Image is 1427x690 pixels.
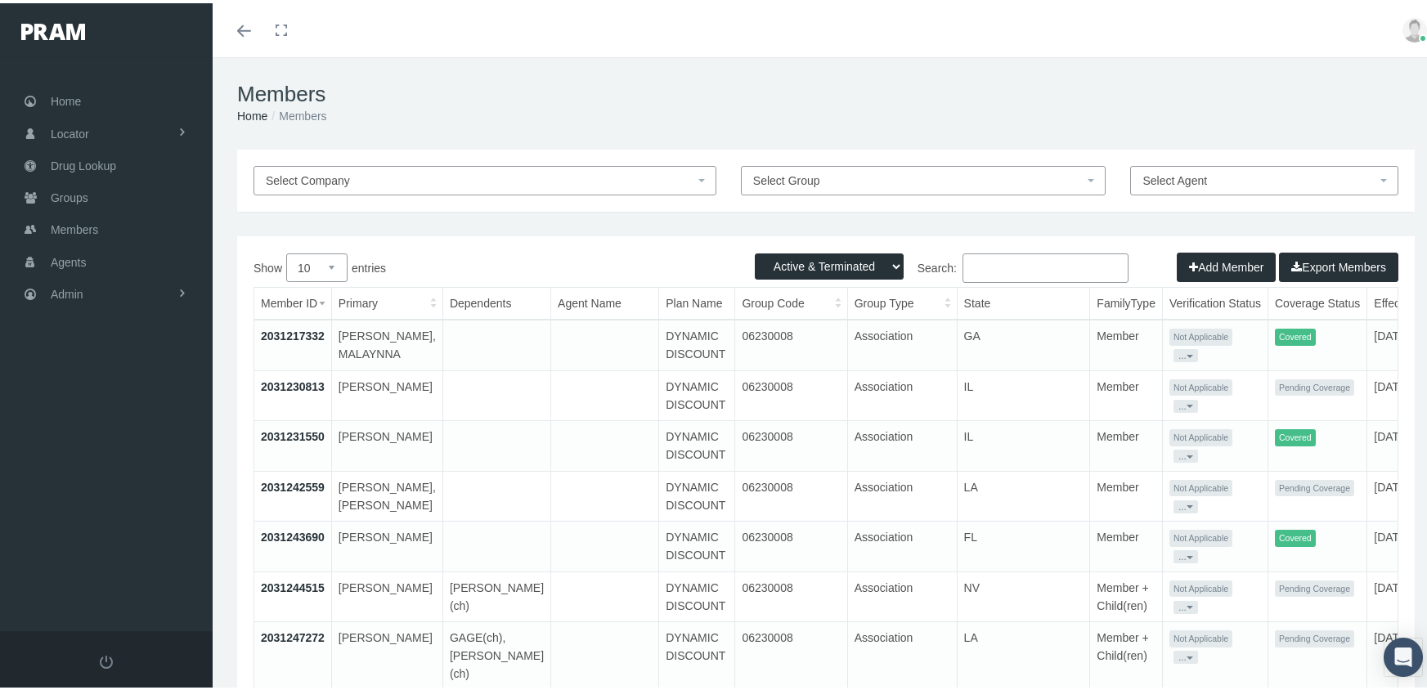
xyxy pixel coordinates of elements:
[261,628,325,641] a: 2031247272
[1169,376,1232,393] span: Not Applicable
[51,147,116,178] span: Drug Lookup
[1169,325,1232,343] span: Not Applicable
[261,326,325,339] a: 2031217332
[659,367,735,418] td: DYNAMIC DISCOUNT
[957,568,1090,619] td: NV
[957,619,1090,687] td: LA
[331,518,442,569] td: [PERSON_NAME]
[51,83,81,114] span: Home
[847,285,957,316] th: Group Type: activate to sort column ascending
[847,568,957,619] td: Association
[1275,627,1354,644] span: Pending Coverage
[735,518,847,569] td: 06230008
[1402,15,1427,39] img: user-placeholder.jpg
[735,316,847,367] td: 06230008
[957,418,1090,468] td: IL
[1275,526,1316,544] span: Covered
[847,619,957,687] td: Association
[1090,367,1163,418] td: Member
[1173,547,1198,560] button: ...
[261,427,325,440] a: 2031231550
[1090,418,1163,468] td: Member
[753,171,820,184] span: Select Group
[1279,249,1398,279] button: Export Members
[442,285,550,316] th: Dependents
[1173,497,1198,510] button: ...
[1177,249,1276,279] button: Add Member
[735,418,847,468] td: 06230008
[254,285,331,316] th: Member ID: activate to sort column ascending
[331,619,442,687] td: [PERSON_NAME]
[735,568,847,619] td: 06230008
[963,250,1129,280] input: Search:
[261,477,325,491] a: 2031242559
[957,367,1090,418] td: IL
[267,104,326,122] li: Members
[847,518,957,569] td: Association
[659,418,735,468] td: DYNAMIC DISCOUNT
[1090,468,1163,518] td: Member
[659,285,735,316] th: Plan Name
[826,250,1129,280] label: Search:
[847,367,957,418] td: Association
[957,518,1090,569] td: FL
[261,377,325,390] a: 2031230813
[331,418,442,468] td: [PERSON_NAME]
[1268,285,1367,316] th: Coverage Status
[847,316,957,367] td: Association
[51,211,98,242] span: Members
[551,285,659,316] th: Agent Name
[735,619,847,687] td: 06230008
[1162,285,1268,316] th: Verification Status
[957,316,1090,367] td: GA
[1169,526,1232,544] span: Not Applicable
[957,468,1090,518] td: LA
[51,115,89,146] span: Locator
[847,418,957,468] td: Association
[1169,477,1232,494] span: Not Applicable
[1173,397,1198,410] button: ...
[957,285,1090,316] th: State
[21,20,85,37] img: PRAM_20_x_78.png
[1275,376,1354,393] span: Pending Coverage
[266,171,350,184] span: Select Company
[659,568,735,619] td: DYNAMIC DISCOUNT
[286,250,348,279] select: Showentries
[51,179,88,210] span: Groups
[1090,316,1163,367] td: Member
[735,367,847,418] td: 06230008
[331,468,442,518] td: [PERSON_NAME], [PERSON_NAME]
[1275,477,1354,494] span: Pending Coverage
[51,276,83,307] span: Admin
[1142,171,1207,184] span: Select Agent
[659,518,735,569] td: DYNAMIC DISCOUNT
[1173,346,1198,359] button: ...
[1090,518,1163,569] td: Member
[237,106,267,119] a: Home
[1173,446,1198,459] button: ...
[442,568,550,619] td: [PERSON_NAME](ch)
[1275,577,1354,594] span: Pending Coverage
[331,568,442,619] td: [PERSON_NAME]
[659,316,735,367] td: DYNAMIC DISCOUNT
[659,468,735,518] td: DYNAMIC DISCOUNT
[1169,627,1232,644] span: Not Applicable
[1090,285,1163,316] th: FamilyType
[261,527,325,540] a: 2031243690
[1275,325,1316,343] span: Covered
[1173,647,1198,661] button: ...
[659,619,735,687] td: DYNAMIC DISCOUNT
[51,244,87,275] span: Agents
[442,619,550,687] td: GAGE(ch), [PERSON_NAME](ch)
[1090,568,1163,619] td: Member + Child(ren)
[261,578,325,591] a: 2031244515
[254,250,826,279] label: Show entries
[1173,598,1198,611] button: ...
[331,367,442,418] td: [PERSON_NAME]
[331,285,442,316] th: Primary: activate to sort column ascending
[735,285,847,316] th: Group Code: activate to sort column ascending
[237,78,1415,104] h1: Members
[1275,426,1316,443] span: Covered
[1090,619,1163,687] td: Member + Child(ren)
[331,316,442,367] td: [PERSON_NAME], MALAYNNA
